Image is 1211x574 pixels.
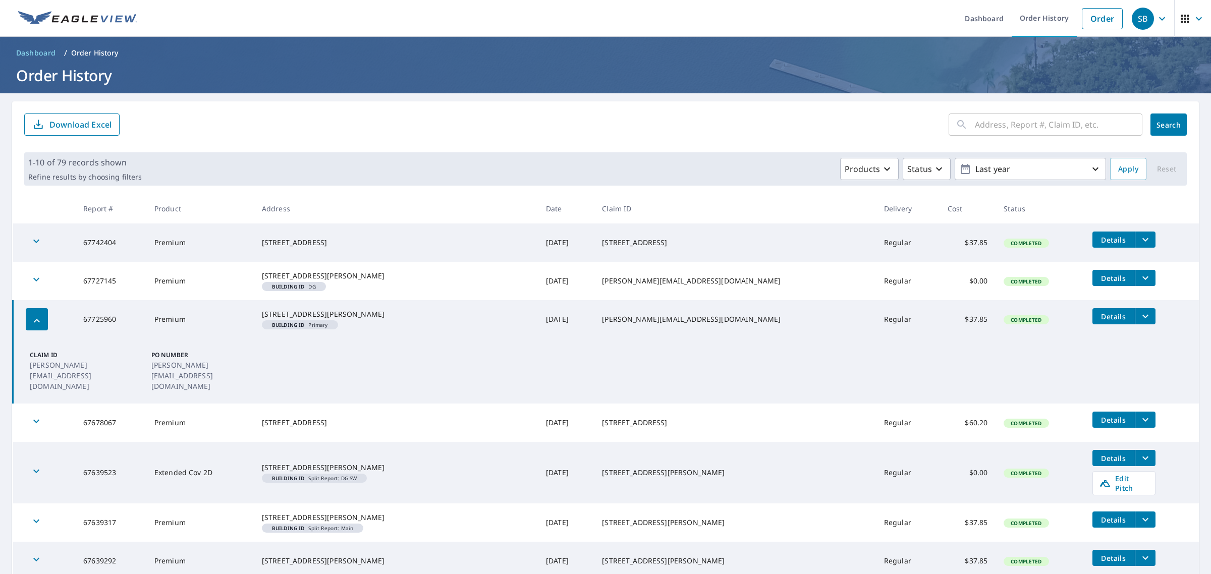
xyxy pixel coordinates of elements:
td: $60.20 [940,404,996,442]
button: detailsBtn-67727145 [1092,270,1135,286]
h1: Order History [12,65,1199,86]
div: [STREET_ADDRESS] [262,418,530,428]
button: filesDropdownBtn-67725960 [1135,308,1155,324]
p: Claim ID [30,351,147,360]
td: 67639523 [75,442,146,503]
em: Building ID [272,284,305,289]
td: [STREET_ADDRESS][PERSON_NAME] [594,442,876,503]
em: Building ID [272,526,305,531]
th: Delivery [876,194,940,223]
p: Status [907,163,932,175]
td: Premium [146,223,254,262]
td: Premium [146,404,254,442]
button: detailsBtn-67639292 [1092,550,1135,566]
span: Completed [1005,520,1048,527]
span: Primary [266,322,334,327]
td: Premium [146,262,254,300]
em: Building ID [272,322,305,327]
span: Completed [1005,470,1048,477]
td: Regular [876,442,940,503]
td: $37.85 [940,223,996,262]
button: Search [1150,113,1187,136]
span: Search [1159,120,1179,130]
td: [DATE] [538,404,594,442]
button: Last year [955,158,1106,180]
span: Apply [1118,163,1138,176]
span: DG [266,284,322,289]
li: / [64,47,67,59]
th: Date [538,194,594,223]
em: Building ID [272,476,305,481]
td: [DATE] [538,503,594,542]
span: Details [1098,312,1129,321]
td: Premium [146,503,254,542]
th: Report # [75,194,146,223]
p: Download Excel [49,119,112,130]
input: Address, Report #, Claim ID, etc. [975,110,1142,139]
button: detailsBtn-67678067 [1092,412,1135,428]
div: [STREET_ADDRESS][PERSON_NAME] [262,556,530,566]
td: [DATE] [538,262,594,300]
td: $37.85 [940,503,996,542]
div: [STREET_ADDRESS][PERSON_NAME] [262,309,530,319]
button: detailsBtn-67639523 [1092,450,1135,466]
td: [DATE] [538,442,594,503]
span: Details [1098,453,1129,463]
td: [STREET_ADDRESS] [594,404,876,442]
span: Completed [1005,558,1048,565]
span: Split Report: DG SW [266,476,363,481]
a: Dashboard [12,45,60,61]
td: Regular [876,223,940,262]
span: Details [1098,235,1129,245]
span: Details [1098,415,1129,425]
button: filesDropdownBtn-67639523 [1135,450,1155,466]
span: Details [1098,273,1129,283]
td: [STREET_ADDRESS][PERSON_NAME] [594,503,876,542]
td: 67639317 [75,503,146,542]
td: $0.00 [940,262,996,300]
div: [STREET_ADDRESS][PERSON_NAME] [262,512,530,523]
span: Completed [1005,420,1048,427]
button: Status [903,158,951,180]
td: Extended Cov 2D [146,442,254,503]
td: Premium [146,300,254,338]
td: [PERSON_NAME][EMAIL_ADDRESS][DOMAIN_NAME] [594,262,876,300]
button: filesDropdownBtn-67639292 [1135,550,1155,566]
p: Last year [971,160,1089,178]
span: Edit Pitch [1099,474,1149,493]
p: [PERSON_NAME][EMAIL_ADDRESS][DOMAIN_NAME] [30,360,147,391]
p: Refine results by choosing filters [28,173,142,182]
button: filesDropdownBtn-67727145 [1135,270,1155,286]
td: 67742404 [75,223,146,262]
th: Claim ID [594,194,876,223]
td: 67725960 [75,300,146,338]
span: Completed [1005,278,1048,285]
td: [PERSON_NAME][EMAIL_ADDRESS][DOMAIN_NAME] [594,300,876,338]
td: 67678067 [75,404,146,442]
button: detailsBtn-67639317 [1092,511,1135,528]
td: $0.00 [940,442,996,503]
a: Order [1082,8,1123,29]
span: Dashboard [16,48,56,58]
td: Regular [876,300,940,338]
button: filesDropdownBtn-67639317 [1135,511,1155,528]
th: Status [996,194,1084,223]
button: Download Excel [24,113,120,136]
td: [STREET_ADDRESS] [594,223,876,262]
button: Apply [1110,158,1146,180]
p: 1-10 of 79 records shown [28,156,142,168]
th: Cost [940,194,996,223]
td: Regular [876,262,940,300]
div: [STREET_ADDRESS][PERSON_NAME] [262,271,530,281]
p: PO Number [151,351,269,360]
p: Order History [71,48,119,58]
button: detailsBtn-67742404 [1092,232,1135,248]
td: Regular [876,404,940,442]
span: Details [1098,553,1129,563]
a: Edit Pitch [1092,471,1155,495]
button: Products [840,158,899,180]
button: detailsBtn-67725960 [1092,308,1135,324]
span: Completed [1005,240,1048,247]
td: Regular [876,503,940,542]
p: [PERSON_NAME][EMAIL_ADDRESS][DOMAIN_NAME] [151,360,269,391]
